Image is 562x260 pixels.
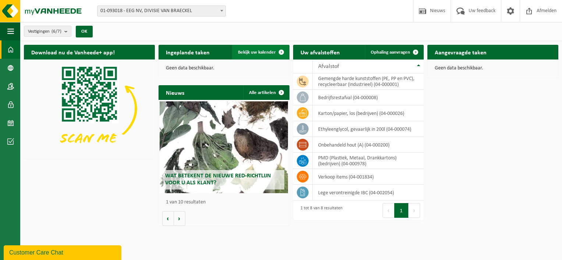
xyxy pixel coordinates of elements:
a: Wat betekent de nieuwe RED-richtlijn voor u als klant? [160,101,288,193]
td: bedrijfsrestafval (04-000008) [313,90,424,105]
td: Lege verontreinigde IBC (04-002054) [313,185,424,201]
button: Vorige [162,211,174,226]
td: karton/papier, los (bedrijven) (04-000026) [313,105,424,121]
h2: Aangevraagde taken [427,45,494,59]
td: PMD (Plastiek, Metaal, Drankkartons) (bedrijven) (04-000978) [313,153,424,169]
h2: Ingeplande taken [159,45,217,59]
span: Wat betekent de nieuwe RED-richtlijn voor u als klant? [165,173,271,186]
a: Alle artikelen [243,85,289,100]
button: Next [409,203,420,218]
span: Afvalstof [318,64,339,69]
img: Download de VHEPlus App [24,59,155,158]
a: Bekijk uw kalender [232,45,289,59]
span: 01-093018 - EEG NV, DIVISIE VAN BRAECKEL [97,6,226,17]
span: Vestigingen [28,26,61,37]
button: 1 [394,203,409,218]
button: OK [76,26,93,37]
button: Previous [383,203,394,218]
div: 1 tot 8 van 8 resultaten [297,202,342,219]
td: ethyleenglycol, gevaarlijk in 200l (04-000074) [313,121,424,137]
button: Vestigingen(6/7) [24,26,71,37]
td: onbehandeld hout (A) (04-000200) [313,137,424,153]
td: gemengde harde kunststoffen (PE, PP en PVC), recycleerbaar (industrieel) (04-000001) [313,73,424,90]
td: verkoop items (04-001834) [313,169,424,185]
count: (6/7) [51,29,61,34]
h2: Nieuws [159,85,192,100]
a: Ophaling aanvragen [365,45,423,59]
p: Geen data beschikbaar. [435,66,551,71]
span: 01-093018 - EEG NV, DIVISIE VAN BRAECKEL [97,6,225,16]
span: Bekijk uw kalender [238,50,276,55]
h2: Uw afvalstoffen [293,45,347,59]
h2: Download nu de Vanheede+ app! [24,45,122,59]
p: 1 van 10 resultaten [166,200,286,205]
iframe: chat widget [4,244,123,260]
button: Volgende [174,211,185,226]
p: Geen data beschikbaar. [166,66,282,71]
span: Ophaling aanvragen [371,50,410,55]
